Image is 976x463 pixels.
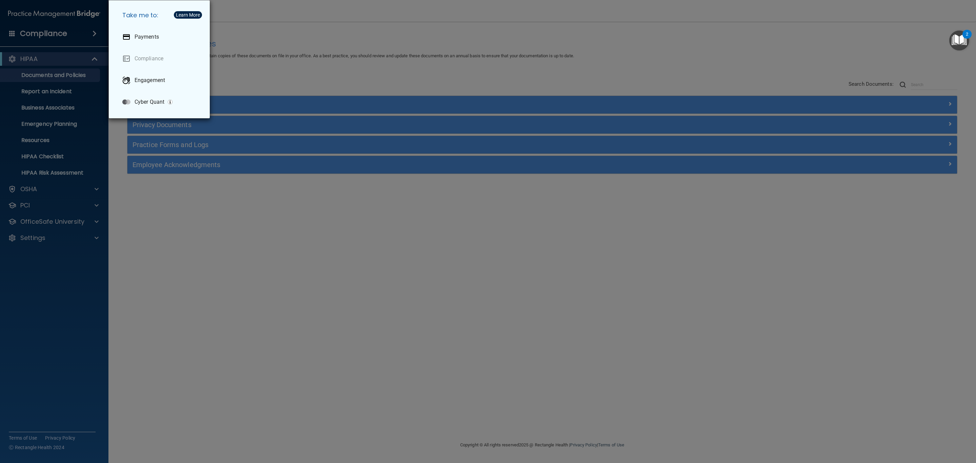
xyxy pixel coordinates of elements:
[966,34,968,43] div: 2
[117,6,204,25] h5: Take me to:
[135,77,165,84] p: Engagement
[117,71,204,90] a: Engagement
[949,31,969,51] button: Open Resource Center, 2 new notifications
[135,34,159,40] p: Payments
[174,11,202,19] button: Learn More
[135,99,164,105] p: Cyber Quant
[176,13,200,17] div: Learn More
[859,415,968,442] iframe: Drift Widget Chat Controller
[117,93,204,112] a: Cyber Quant
[117,49,204,68] a: Compliance
[117,27,204,46] a: Payments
